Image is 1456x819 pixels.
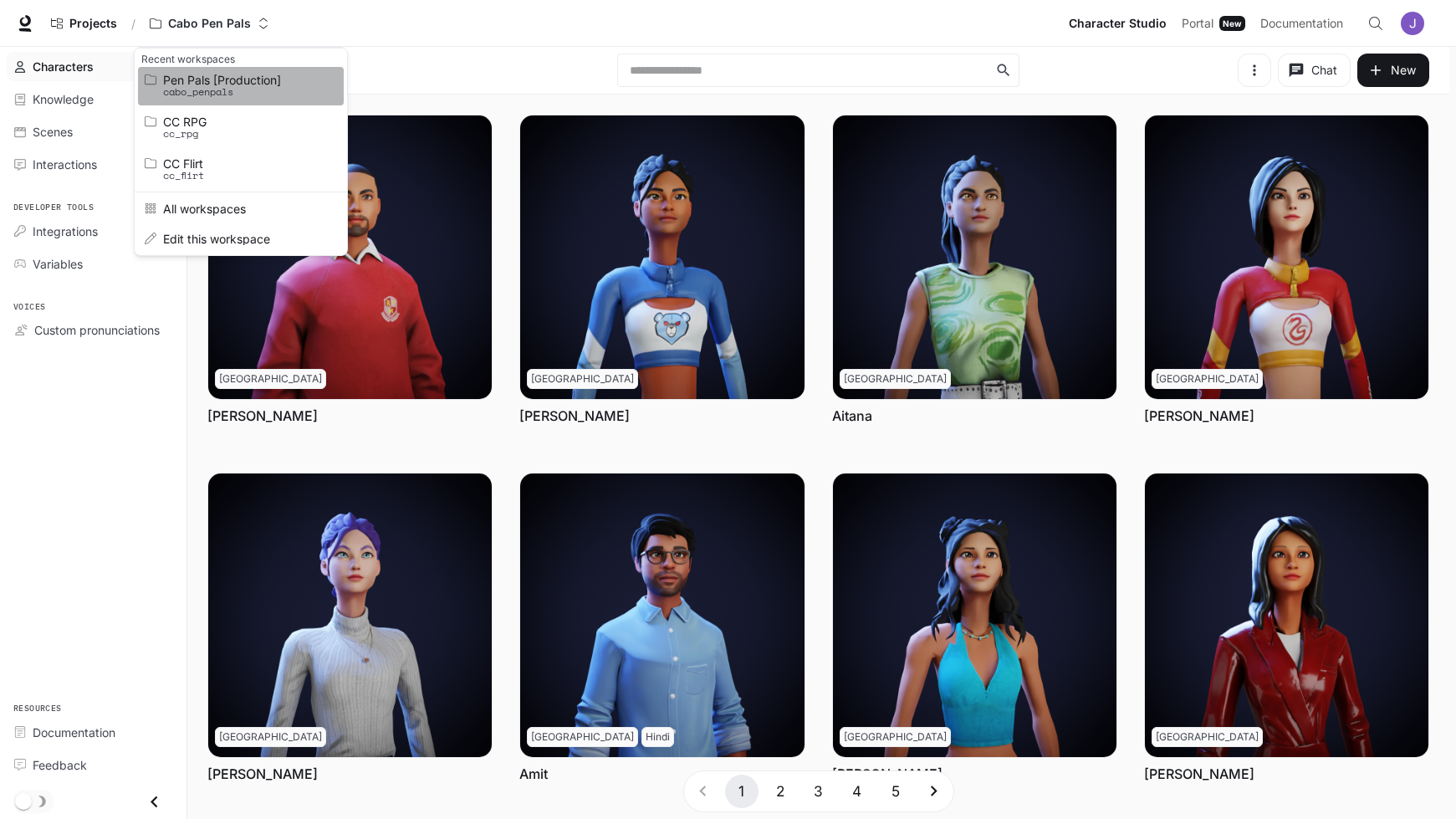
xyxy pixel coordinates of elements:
span: Pen Pals [Production] [163,74,314,86]
a: All workspaces [138,196,344,222]
span: CC Flirt [163,157,314,170]
p: cc_rpg [163,128,314,140]
p: cabo_penpals [163,86,314,98]
span: All workspaces [163,202,314,215]
span: CC RPG [163,115,314,128]
p: cc_flirt [163,170,314,182]
span: Edit this workspace [163,233,314,245]
a: All workspaces [138,226,344,252]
